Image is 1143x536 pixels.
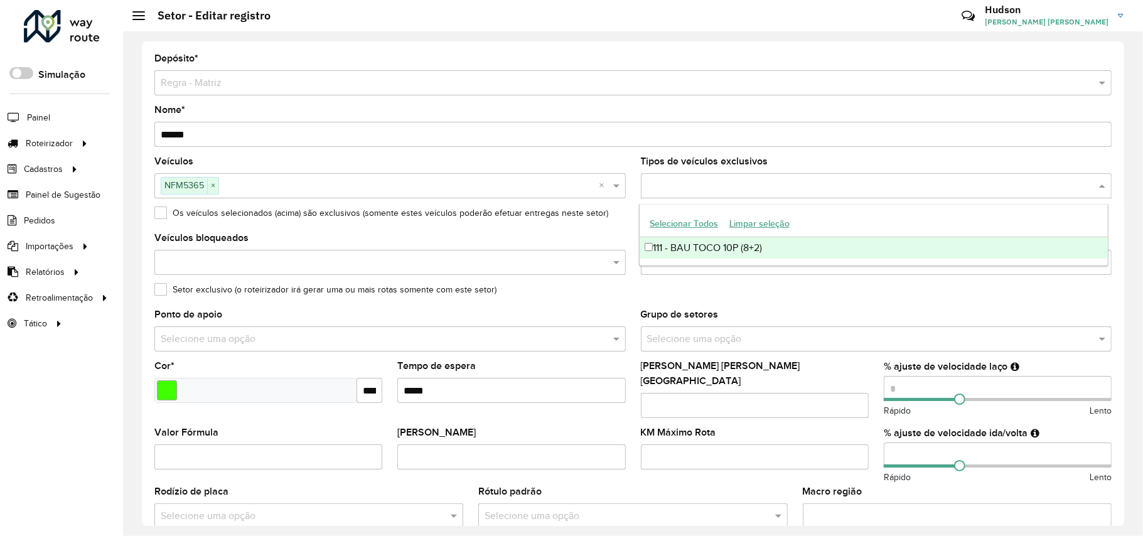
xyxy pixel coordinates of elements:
label: Veículos [154,154,193,169]
label: Valor Fórmula [154,425,218,440]
span: Rápido [884,404,911,417]
span: Tático [24,317,47,330]
label: Nome [154,102,185,117]
label: Ponto de apoio [154,307,222,322]
span: Clear all [599,178,610,193]
ng-dropdown-panel: Options list [639,204,1108,266]
span: Pedidos [24,214,55,227]
span: Retroalimentação [26,291,93,304]
a: Contato Rápido [955,3,982,29]
label: Depósito [154,51,198,66]
label: [PERSON_NAME] [PERSON_NAME][GEOGRAPHIC_DATA] [641,358,869,389]
span: Lento [1090,471,1112,484]
span: Cadastros [24,163,63,176]
span: Roteirizador [26,137,73,150]
label: Os veículos selecionados (acima) são exclusivos (somente estes veículos poderão efetuar entregas ... [154,206,608,220]
label: Tipos de veículos exclusivos [641,154,768,169]
h2: Setor - Editar registro [145,9,271,23]
span: Rápido [884,471,911,484]
span: Importações [26,240,73,253]
button: Limpar seleção [724,214,795,233]
label: KM Máximo Rota [641,425,716,440]
span: Painel de Sugestão [26,188,100,201]
label: Veículos bloqueados [154,230,249,245]
label: % ajuste de velocidade laço [884,359,1008,374]
em: Ajuste de velocidade do veículo entre clientes [1011,362,1020,372]
input: Select a color [157,380,177,400]
label: Cor [154,358,174,373]
div: 111 - BAU TOCO 10P (8+2) [640,237,1108,259]
span: Relatórios [26,265,65,279]
label: % ajuste de velocidade ida/volta [884,426,1028,441]
label: Grupo de setores [641,307,719,322]
label: Simulação [38,67,85,82]
label: Tempo de espera [397,358,476,373]
label: Macro região [803,484,862,499]
label: Setor exclusivo (o roteirizador irá gerar uma ou mais rotas somente com este setor) [154,283,496,296]
label: Rótulo padrão [478,484,542,499]
span: NFM5365 [161,178,207,193]
h3: Hudson [985,4,1108,16]
label: Rodízio de placa [154,484,228,499]
span: [PERSON_NAME] [PERSON_NAME] [985,16,1108,28]
span: × [207,178,218,193]
button: Selecionar Todos [644,214,724,233]
span: Lento [1090,404,1112,417]
label: [PERSON_NAME] [397,425,476,440]
span: Painel [27,111,50,124]
em: Ajuste de velocidade do veículo entre a saída do depósito até o primeiro cliente e a saída do últ... [1031,428,1040,438]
